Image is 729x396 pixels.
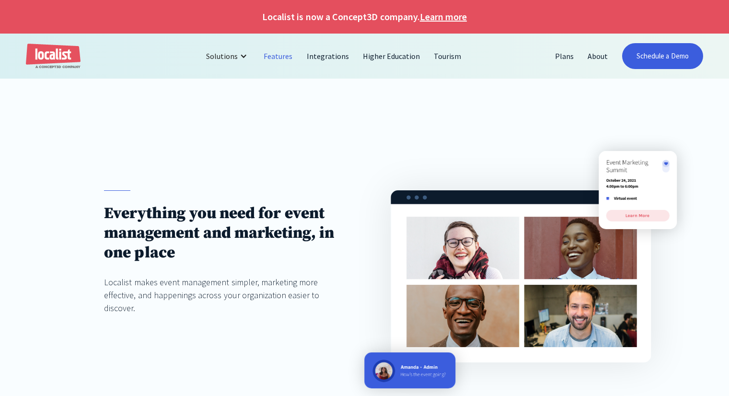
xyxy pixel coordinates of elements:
a: Higher Education [356,45,428,68]
a: Tourism [427,45,468,68]
a: Plans [548,45,581,68]
a: Integrations [300,45,356,68]
div: Solutions [206,50,238,62]
h1: Everything you need for event management and marketing, in one place [104,204,338,263]
a: home [26,44,81,69]
a: Learn more [420,10,467,24]
a: Features [257,45,300,68]
a: About [581,45,615,68]
div: Localist makes event management simpler, marketing more effective, and happenings across your org... [104,276,338,314]
div: Solutions [199,45,257,68]
a: Schedule a Demo [622,43,703,69]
